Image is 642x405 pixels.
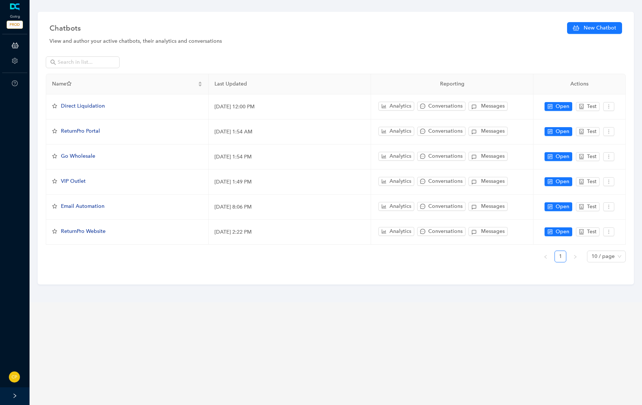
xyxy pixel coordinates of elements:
[61,128,100,134] span: ReturnPro Portal
[209,74,371,94] th: Last Updated
[547,179,553,184] span: control
[428,227,463,235] span: Conversations
[603,202,614,211] button: more
[603,102,614,111] button: more
[61,228,106,234] span: ReturnPro Website
[545,127,572,136] button: controlOpen
[49,22,81,34] span: Chatbots
[556,228,569,236] span: Open
[579,179,584,184] span: robot
[555,251,566,262] a: 1
[468,127,508,136] button: Messages
[603,152,614,161] button: more
[547,204,553,209] span: control
[420,154,425,159] span: message
[428,127,463,135] span: Conversations
[66,81,72,86] span: star
[420,104,425,109] span: message
[579,154,584,159] span: robot
[417,152,466,161] button: messageConversations
[49,37,622,45] div: View and author your active chatbots, their analytics and conversations
[579,229,584,234] span: robot
[579,204,584,209] span: robot
[545,177,572,186] button: controlOpen
[567,22,622,34] button: New Chatbot
[587,203,597,211] span: Test
[556,128,569,136] span: Open
[381,204,387,209] span: bar-chart
[52,179,57,184] span: star
[481,152,505,160] span: Messages
[209,195,371,220] td: [DATE] 8:06 PM
[584,24,616,32] span: New Chatbot
[540,251,552,262] button: left
[556,153,569,161] span: Open
[9,371,20,383] img: 21f217988a0f5b96acbb0cebf51c0e83
[606,104,611,109] span: more
[417,127,466,136] button: messageConversations
[378,177,414,186] button: bar-chartAnalytics
[587,251,626,262] div: Page Size
[378,227,414,236] button: bar-chartAnalytics
[209,94,371,119] td: [DATE] 12:00 PM
[603,127,614,136] button: more
[381,229,387,234] span: bar-chart
[428,102,463,110] span: Conversations
[389,227,411,235] span: Analytics
[587,178,597,186] span: Test
[209,220,371,245] td: [DATE] 2:22 PM
[50,59,56,65] span: search
[12,80,18,86] span: question-circle
[468,177,508,186] button: Messages
[569,251,581,262] button: right
[587,153,597,161] span: Test
[417,177,466,186] button: messageConversations
[569,251,581,262] li: Next Page
[58,58,109,66] input: Search in list...
[545,202,572,211] button: controlOpen
[543,255,548,259] span: left
[417,202,466,211] button: messageConversations
[556,203,569,211] span: Open
[52,129,57,134] span: star
[420,179,425,184] span: message
[481,102,505,110] span: Messages
[556,102,569,111] span: Open
[468,102,508,111] button: Messages
[545,152,572,161] button: controlOpen
[209,170,371,195] td: [DATE] 1:49 PM
[61,178,86,184] span: VIP Outlet
[428,202,463,210] span: Conversations
[545,102,572,111] button: controlOpen
[389,102,411,110] span: Analytics
[481,202,505,210] span: Messages
[576,177,600,186] button: robotTest
[468,152,508,161] button: Messages
[417,227,466,236] button: messageConversations
[381,104,387,109] span: bar-chart
[547,229,553,234] span: control
[481,227,505,235] span: Messages
[481,127,505,135] span: Messages
[371,74,533,94] th: Reporting
[389,202,411,210] span: Analytics
[378,127,414,136] button: bar-chartAnalytics
[579,104,584,109] span: robot
[606,204,611,209] span: more
[52,80,196,88] span: Name
[576,227,600,236] button: robotTest
[378,152,414,161] button: bar-chartAnalytics
[587,102,597,111] span: Test
[547,129,553,134] span: control
[540,251,552,262] li: Previous Page
[606,154,611,159] span: more
[61,103,105,109] span: Direct Liquidation
[591,251,621,262] span: 10 / page
[389,152,411,160] span: Analytics
[52,229,57,234] span: star
[61,203,104,209] span: Email Automation
[573,255,577,259] span: right
[468,202,508,211] button: Messages
[468,227,508,236] button: Messages
[381,154,387,159] span: bar-chart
